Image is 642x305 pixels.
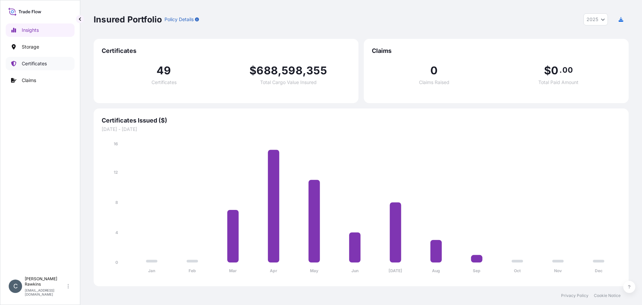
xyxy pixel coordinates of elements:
[94,14,162,25] p: Insured Portfolio
[114,141,118,146] tspan: 16
[554,268,562,273] tspan: Nov
[419,80,449,85] span: Claims Raised
[310,268,319,273] tspan: May
[25,276,66,287] p: [PERSON_NAME] Rawkins
[148,268,155,273] tspan: Jan
[22,60,47,67] p: Certificates
[22,77,36,84] p: Claims
[432,268,440,273] tspan: Aug
[544,65,551,76] span: $
[6,23,75,37] a: Insights
[6,74,75,87] a: Claims
[22,44,39,50] p: Storage
[389,268,402,273] tspan: [DATE]
[351,268,358,273] tspan: Jun
[249,65,256,76] span: $
[260,80,317,85] span: Total Cargo Value Insured
[562,67,572,73] span: 00
[25,288,66,296] p: [EMAIL_ADDRESS][DOMAIN_NAME]
[229,268,237,273] tspan: Mar
[306,65,327,76] span: 355
[278,65,282,76] span: ,
[595,268,603,273] tspan: Dec
[303,65,306,76] span: ,
[156,65,171,76] span: 49
[551,65,558,76] span: 0
[115,230,118,235] tspan: 4
[538,80,578,85] span: Total Paid Amount
[559,67,562,73] span: .
[114,170,118,175] tspan: 12
[115,260,118,265] tspan: 0
[165,16,194,23] p: Policy Details
[514,268,521,273] tspan: Oct
[256,65,278,76] span: 688
[13,283,18,290] span: C
[102,126,621,133] span: [DATE] - [DATE]
[473,268,480,273] tspan: Sep
[561,293,588,298] a: Privacy Policy
[102,117,621,125] span: Certificates Issued ($)
[583,13,608,25] button: Year Selector
[6,57,75,70] a: Certificates
[594,293,621,298] a: Cookie Notice
[372,47,621,55] span: Claims
[189,268,196,273] tspan: Feb
[6,40,75,54] a: Storage
[22,27,39,33] p: Insights
[102,47,350,55] span: Certificates
[151,80,177,85] span: Certificates
[115,200,118,205] tspan: 8
[586,16,598,23] span: 2025
[430,65,438,76] span: 0
[270,268,277,273] tspan: Apr
[282,65,303,76] span: 598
